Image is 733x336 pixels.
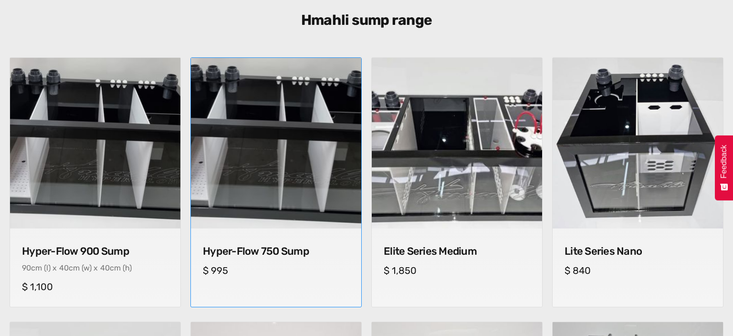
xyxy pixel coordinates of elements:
[371,57,543,307] a: Elite Series MediumElite Series MediumElite Series Medium$ 1,850
[22,281,168,293] h5: $ 1,100
[372,58,542,228] img: Elite Series Medium
[183,11,550,29] h3: Hmahli sump range
[715,135,733,200] button: Feedback - Show survey
[203,265,349,276] h5: $ 995
[553,58,723,228] img: Lite Series Nano
[59,263,69,272] div: 40
[10,58,180,228] img: Hyper-Flow 900 Sump
[565,245,711,258] h4: Lite Series Nano
[552,57,723,307] a: Lite Series NanoLite Series NanoLite Series Nano$ 840
[187,54,366,233] img: Hyper-Flow 750 Sump
[31,263,57,272] div: cm (l) x
[190,57,362,307] a: Hyper-Flow 750 Sump Hyper-Flow 750 Sump Hyper-Flow 750 Sump$ 995
[384,245,530,258] h4: Elite Series Medium
[203,245,349,258] h4: Hyper-Flow 750 Sump
[22,245,168,258] h4: Hyper-Flow 900 Sump
[22,263,31,272] div: 90
[384,265,530,276] h5: $ 1,850
[100,263,110,272] div: 40
[110,263,132,272] div: cm (h)
[720,145,728,178] span: Feedback
[69,263,98,272] div: cm (w) x
[10,57,181,307] a: Hyper-Flow 900 Sump Hyper-Flow 900 Sump Hyper-Flow 900 Sump90cm (l) x40cm (w) x40cm (h)$ 1,100
[565,265,711,276] h5: $ 840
